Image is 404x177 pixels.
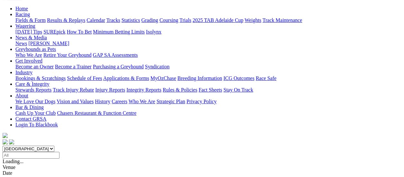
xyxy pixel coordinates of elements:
div: Greyhounds as Pets [15,52,401,58]
a: SUREpick [43,29,65,34]
a: How To Bet [67,29,92,34]
a: History [95,99,110,104]
a: GAP SA Assessments [93,52,138,58]
a: Industry [15,70,32,75]
a: News [15,41,27,46]
a: Contact GRSA [15,116,46,122]
div: Bar & Dining [15,110,401,116]
a: ICG Outcomes [223,75,254,81]
a: Strategic Plan [157,99,185,104]
img: logo-grsa-white.png [3,133,8,138]
a: Integrity Reports [126,87,161,93]
a: Login To Blackbook [15,122,58,127]
a: About [15,93,28,98]
a: Fact Sheets [199,87,222,93]
div: Industry [15,75,401,81]
a: Who We Are [129,99,155,104]
a: Cash Up Your Club [15,110,56,116]
div: Date [3,170,401,176]
a: Trials [179,17,191,23]
a: Chasers Restaurant & Function Centre [57,110,136,116]
a: News & Media [15,35,47,40]
a: Wagering [15,23,35,29]
a: Become a Trainer [55,64,92,69]
a: Stay On Track [223,87,253,93]
a: Minimum Betting Limits [93,29,145,34]
a: Care & Integrity [15,81,49,87]
a: Tracks [106,17,120,23]
span: Loading... [3,159,23,164]
div: Wagering [15,29,401,35]
a: Syndication [145,64,169,69]
div: About [15,99,401,104]
a: Statistics [121,17,140,23]
a: Vision and Values [57,99,94,104]
div: Get Involved [15,64,401,70]
a: Become an Owner [15,64,54,69]
a: Rules & Policies [163,87,197,93]
a: Schedule of Fees [67,75,102,81]
a: Bar & Dining [15,104,44,110]
a: Who We Are [15,52,42,58]
a: Privacy Policy [186,99,217,104]
a: Bookings & Scratchings [15,75,66,81]
a: Stewards Reports [15,87,51,93]
div: Care & Integrity [15,87,401,93]
a: [DATE] Tips [15,29,42,34]
div: Venue [3,164,401,170]
a: Weights [245,17,261,23]
a: Race Safe [256,75,276,81]
div: News & Media [15,41,401,46]
a: Calendar [86,17,105,23]
a: 2025 TAB Adelaide Cup [193,17,243,23]
a: Injury Reports [95,87,125,93]
a: Breeding Information [177,75,222,81]
a: Fields & Form [15,17,46,23]
a: Track Maintenance [263,17,302,23]
a: Results & Replays [47,17,85,23]
img: facebook.svg [3,139,8,144]
a: MyOzChase [150,75,176,81]
a: Home [15,6,28,11]
img: twitter.svg [9,139,14,144]
a: Applications & Forms [103,75,149,81]
input: Select date [3,152,59,159]
a: Grading [141,17,158,23]
div: Racing [15,17,401,23]
a: Get Involved [15,58,42,64]
a: We Love Our Dogs [15,99,55,104]
a: Careers [112,99,127,104]
a: Purchasing a Greyhound [93,64,144,69]
a: Coursing [159,17,178,23]
a: [PERSON_NAME] [28,41,69,46]
a: Track Injury Rebate [53,87,94,93]
a: Retire Your Greyhound [43,52,92,58]
a: Greyhounds as Pets [15,46,56,52]
a: Racing [15,12,30,17]
a: Isolynx [146,29,161,34]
